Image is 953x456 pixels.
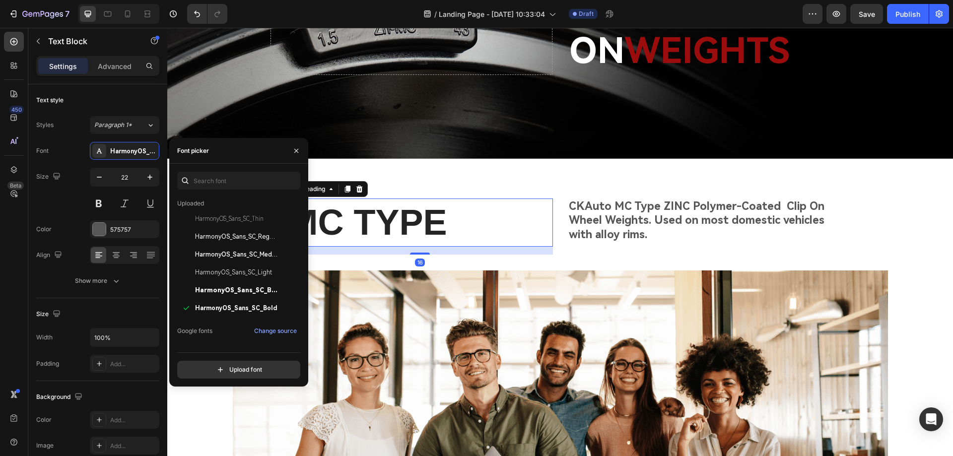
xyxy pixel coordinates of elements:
[36,415,52,424] div: Color
[177,146,209,155] div: Font picker
[36,121,54,130] div: Styles
[177,172,300,190] input: Search font
[120,171,386,219] h2: Rich Text Editor. Editing area: main
[850,4,883,24] button: Save
[110,147,157,156] div: HarmonyOS_Sans_SC_Bold
[195,232,277,241] span: HarmonyOS_Sans_SC_Regular
[9,106,24,114] div: 450
[90,328,159,346] input: Auto
[177,326,212,335] p: Google fonts
[36,333,53,342] div: Width
[36,249,64,262] div: Align
[195,343,220,352] span: ABeeZee
[121,172,385,218] p: MC TYPE
[36,359,59,368] div: Padding
[7,182,24,190] div: Beta
[254,325,297,337] button: Change source
[402,172,665,214] p: CKAuto MC Type ZINC Polymer-Coated Clip On Wheel Weights. Used on most domestic vehicles with all...
[36,391,84,404] div: Background
[110,416,157,425] div: Add...
[110,360,157,369] div: Add...
[36,146,49,155] div: Font
[195,286,277,295] span: HarmonyOS_Sans_SC_Black
[110,442,157,451] div: Add...
[110,225,157,234] div: 575757
[887,4,929,24] button: Publish
[195,214,264,223] span: HarmonyOS_Sans_SC_Thin
[579,9,594,18] span: Draft
[434,9,437,19] span: /
[36,96,64,105] div: Text style
[75,276,121,286] div: Show more
[177,199,204,208] p: Uploaded
[254,326,297,335] div: Change source
[895,9,920,19] div: Publish
[439,9,545,19] span: Landing Page - [DATE] 10:33:04
[36,170,63,184] div: Size
[98,61,132,71] p: Advanced
[215,365,262,375] div: Upload font
[90,116,159,134] button: Paragraph 1*
[919,407,943,431] div: Open Intercom Messenger
[248,231,258,239] div: 16
[859,10,875,18] span: Save
[401,171,666,215] div: Rich Text Editor. Editing area: main
[94,121,132,130] span: Paragraph 1*
[195,268,272,277] span: HarmonyOS_Sans_SC_Light
[36,272,159,290] button: Show more
[49,61,77,71] p: Settings
[187,4,227,24] div: Undo/Redo
[195,304,277,313] span: HarmonyOS_Sans_SC_Bold
[36,441,54,450] div: Image
[133,157,160,166] div: Heading
[167,28,953,456] iframe: Design area
[65,8,69,20] p: 7
[4,4,74,24] button: 7
[36,225,52,234] div: Color
[36,308,63,321] div: Size
[195,250,277,259] span: HarmonyOS_Sans_SC_Medium
[48,35,133,47] p: Text Block
[177,361,300,379] button: Upload font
